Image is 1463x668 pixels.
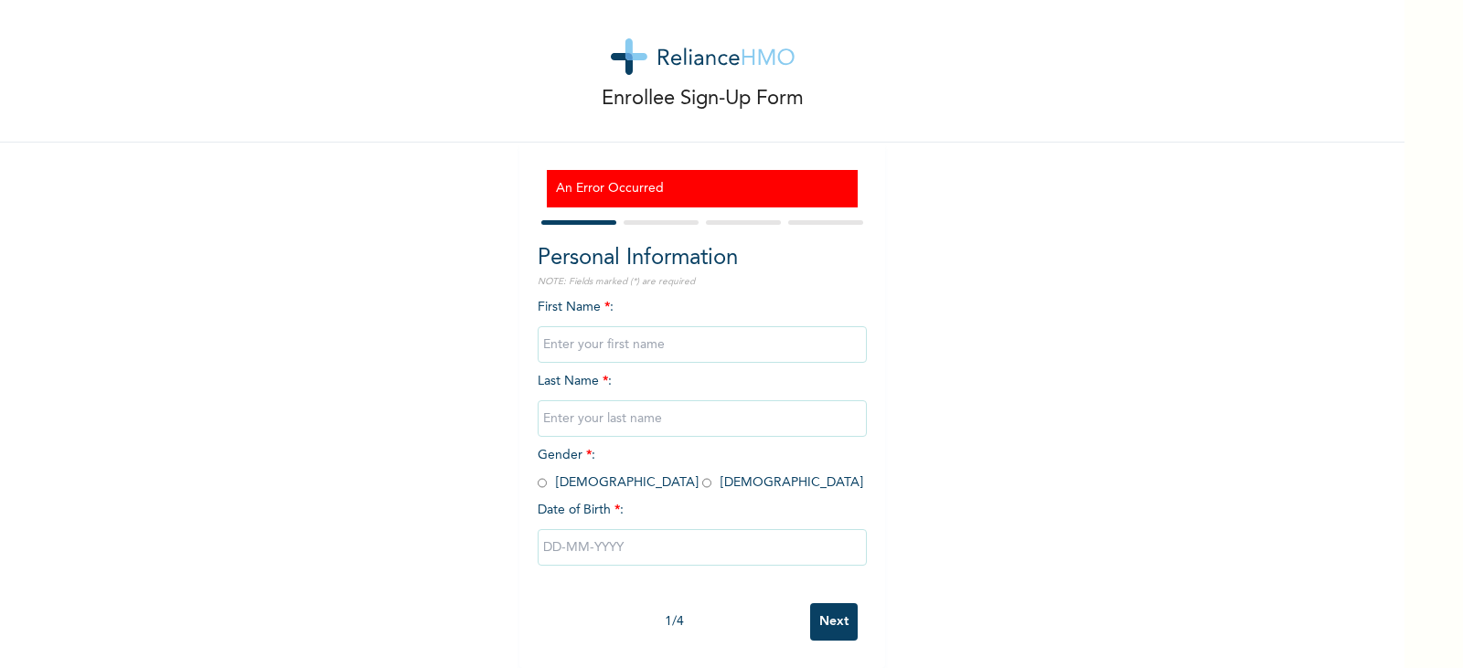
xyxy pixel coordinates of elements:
span: Gender : [DEMOGRAPHIC_DATA] [DEMOGRAPHIC_DATA] [538,449,863,489]
span: Date of Birth : [538,501,624,520]
input: Enter your first name [538,326,867,363]
span: First Name : [538,301,867,351]
h2: Personal Information [538,242,867,275]
span: Last Name : [538,375,867,425]
h3: An Error Occurred [556,179,849,198]
p: Enrollee Sign-Up Form [602,84,804,114]
input: DD-MM-YYYY [538,529,867,566]
div: 1 / 4 [538,612,810,631]
p: NOTE: Fields marked (*) are required [538,275,867,289]
input: Enter your last name [538,400,867,437]
input: Next [810,603,858,641]
img: logo [611,38,795,75]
